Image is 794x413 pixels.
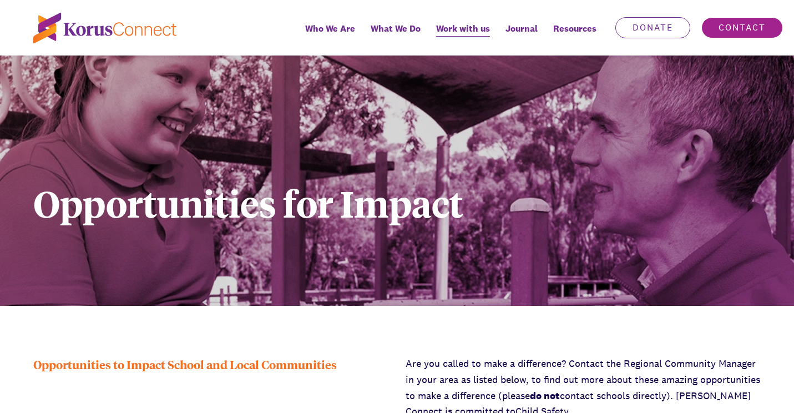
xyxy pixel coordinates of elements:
[545,16,604,56] div: Resources
[428,16,498,56] a: Work with us
[33,13,176,43] img: korus-connect%2Fc5177985-88d5-491d-9cd7-4a1febad1357_logo.svg
[530,389,560,402] strong: do not
[33,185,575,221] h1: Opportunities for Impact
[371,21,421,37] span: What We Do
[305,21,355,37] span: Who We Are
[498,16,545,56] a: Journal
[297,16,363,56] a: Who We Are
[363,16,428,56] a: What We Do
[505,21,538,37] span: Journal
[701,17,783,38] a: Contact
[436,21,490,37] span: Work with us
[615,17,690,38] a: Donate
